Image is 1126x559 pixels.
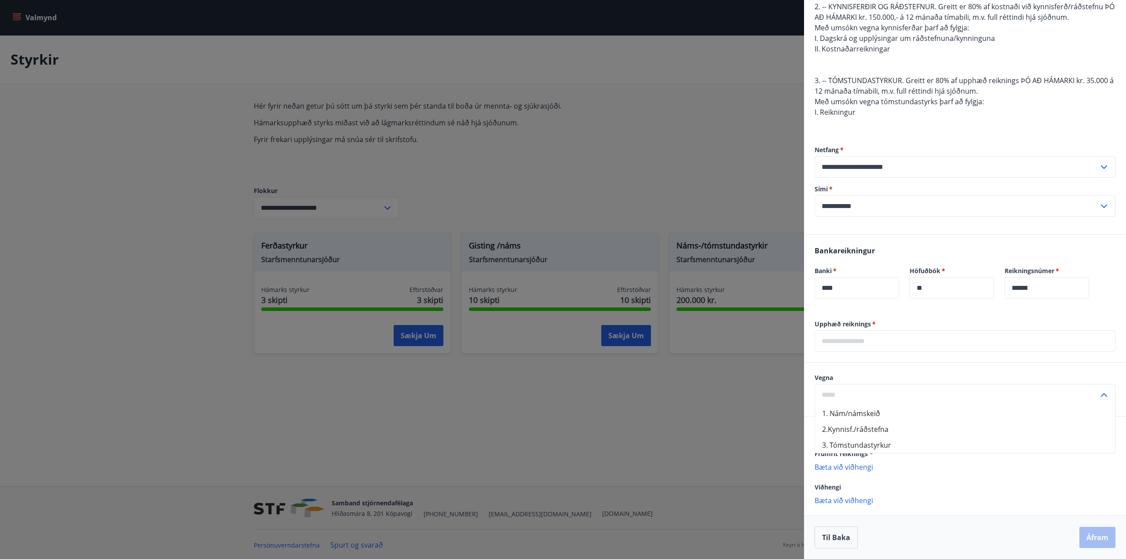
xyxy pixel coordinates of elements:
button: Til baka [815,526,858,548]
span: 3. -- TÓMSTUNDASTYRKUR. Greitt er 80% af upphæð reiknings ÞÓ AÐ HÁMARKI kr. 35.000 á 12 mánaða tí... [815,76,1114,96]
span: II. Kostnaðarreikningar [815,44,890,54]
li: 2.Kynnisf./ráðstefna [815,421,1115,437]
li: 1. Nám/námskeið [815,406,1115,421]
li: 3. Tómstundastyrkur [815,437,1115,453]
label: Vegna [815,373,1115,382]
p: Bæta við viðhengi [815,496,1115,504]
label: Banki [815,267,899,275]
span: I. Dagskrá og upplýsingar um ráðstefnuna/kynninguna [815,33,995,43]
p: Bæta við viðhengi [815,462,1115,471]
span: I. Reikningur [815,107,855,117]
span: Með umsókn vegna kynnisferðar þarf að fylgja: [815,23,969,33]
span: 2. -- KYNNISFERÐIR OG RÁÐSTEFNUR. Greitt er 80% af kostnaði við kynnisferð/ráðstefnu ÞÓ AÐ HÁMARK... [815,2,1115,22]
label: Upphæð reiknings [815,320,1115,329]
label: Netfang [815,146,1115,154]
div: Upphæð reiknings [815,330,1115,352]
span: Frumrit reiknings [815,449,873,458]
label: Höfuðbók [910,267,994,275]
span: Viðhengi [815,483,841,491]
span: Bankareikningur [815,246,875,256]
span: Með umsókn vegna tómstundastyrks þarf að fylgja: [815,97,984,106]
label: Reikningsnúmer [1005,267,1089,275]
label: Sími [815,185,1115,194]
